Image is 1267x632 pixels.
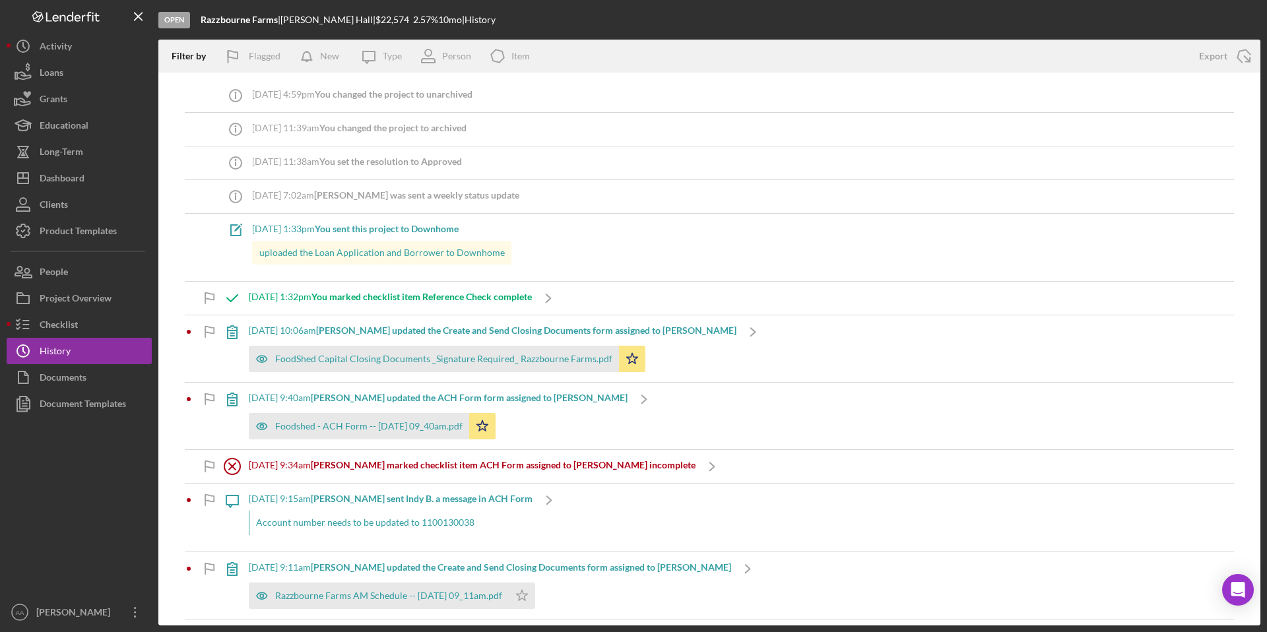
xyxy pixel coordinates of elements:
div: [PERSON_NAME] Hall | [280,15,375,25]
text: AA [16,609,24,616]
b: [PERSON_NAME] updated the ACH Form form assigned to [PERSON_NAME] [311,392,628,403]
div: Open [158,12,190,28]
b: [PERSON_NAME] updated the Create and Send Closing Documents form assigned to [PERSON_NAME] [316,325,736,336]
div: Long-Term [40,139,83,168]
div: [DATE] 9:11am [249,562,731,573]
div: [DATE] 9:40am [249,393,628,403]
div: Foodshed - ACH Form -- [DATE] 09_40am.pdf [275,421,463,431]
div: Flagged [249,43,280,69]
button: Checklist [7,311,152,338]
b: [PERSON_NAME] was sent a weekly status update [314,189,519,201]
button: Loans [7,59,152,86]
div: New [320,43,339,69]
button: FoodShed Capital Closing Documents _Signature Required_ Razzbourne Farms.pdf [249,346,645,372]
b: [PERSON_NAME] marked checklist item ACH Form assigned to [PERSON_NAME] incomplete [311,459,696,470]
div: Item [511,51,530,61]
div: FoodShed Capital Closing Documents _Signature Required_ Razzbourne Farms.pdf [275,354,612,364]
b: Razzbourne Farms [201,14,278,25]
div: [DATE] 9:15am [249,493,533,504]
button: Razzbourne Farms AM Schedule -- [DATE] 09_11am.pdf [249,583,535,609]
div: [DATE] 4:59pm [252,89,472,100]
button: Flagged [216,43,294,69]
button: Grants [7,86,152,112]
div: Dashboard [40,165,84,195]
button: Export [1186,43,1260,69]
div: Person [442,51,471,61]
div: [DATE] 11:38am [252,156,462,167]
button: People [7,259,152,285]
div: 2.57 % [413,15,438,25]
button: Long-Term [7,139,152,165]
div: [DATE] 1:32pm [249,292,532,302]
a: [DATE] 9:34am[PERSON_NAME] marked checklist item ACH Form assigned to [PERSON_NAME] incomplete [216,450,729,483]
div: Educational [40,112,88,142]
b: [PERSON_NAME] sent Indy B. a message in ACH Form [311,493,533,504]
div: Grants [40,86,67,115]
a: [DATE] 10:06am[PERSON_NAME] updated the Create and Send Closing Documents form assigned to [PERSO... [216,315,769,382]
div: [DATE] 10:06am [249,325,736,336]
div: People [40,259,68,288]
b: You set the resolution to Approved [319,156,462,167]
div: | History [462,15,496,25]
div: Loans [40,59,63,89]
b: You sent this project to Downhome [315,223,459,234]
div: Type [383,51,402,61]
button: Project Overview [7,285,152,311]
button: AA[PERSON_NAME] [7,599,152,625]
b: You marked checklist item Reference Check complete [311,291,532,302]
div: Checklist [40,311,78,341]
button: Documents [7,364,152,391]
div: 10 mo [438,15,462,25]
div: Clients [40,191,68,221]
button: Product Templates [7,218,152,244]
b: You changed the project to unarchived [315,88,472,100]
div: [DATE] 11:39am [252,123,467,133]
button: New [294,43,352,69]
div: [PERSON_NAME] [33,599,119,629]
div: | [201,15,280,25]
button: Document Templates [7,391,152,417]
b: You changed the project to archived [319,122,467,133]
div: Activity [40,33,72,63]
div: Documents [40,364,86,394]
div: [DATE] 7:02am [252,190,519,201]
button: History [7,338,152,364]
button: Clients [7,191,152,218]
div: History [40,338,71,367]
div: Export [1199,43,1227,69]
div: Razzbourne Farms AM Schedule -- [DATE] 09_11am.pdf [275,590,502,601]
button: Foodshed - ACH Form -- [DATE] 09_40am.pdf [249,413,496,439]
button: Educational [7,112,152,139]
div: Account number needs to be updated to 1100130038 [249,511,533,534]
button: Dashboard [7,165,152,191]
div: [DATE] 1:33pm [252,224,511,234]
div: Product Templates [40,218,117,247]
div: uploaded the Loan Application and Borrower to Downhome [252,241,511,265]
div: [DATE] 9:34am [249,460,696,470]
div: Filter by [172,51,216,61]
div: Document Templates [40,391,126,420]
a: [DATE] 9:11am[PERSON_NAME] updated the Create and Send Closing Documents form assigned to [PERSON... [216,552,764,619]
a: [DATE] 9:15am[PERSON_NAME] sent Indy B. a message in ACH FormAccount number needs to be updated t... [216,484,566,551]
div: $22,574 [375,15,413,25]
div: Project Overview [40,285,112,315]
a: [DATE] 9:40am[PERSON_NAME] updated the ACH Form form assigned to [PERSON_NAME]Foodshed - ACH Form... [216,383,661,449]
b: [PERSON_NAME] updated the Create and Send Closing Documents form assigned to [PERSON_NAME] [311,561,731,573]
div: Open Intercom Messenger [1222,574,1254,606]
button: Activity [7,33,152,59]
a: [DATE] 1:32pmYou marked checklist item Reference Check complete [216,282,565,315]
